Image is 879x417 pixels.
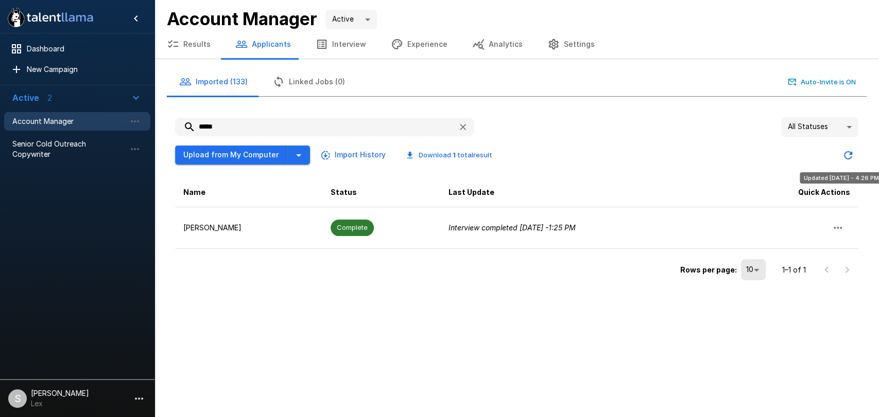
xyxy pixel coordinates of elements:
p: Rows per page: [680,265,737,275]
button: Import History [318,146,390,165]
button: Linked Jobs (0) [260,67,357,96]
div: All Statuses [781,117,858,137]
th: Status [322,178,440,207]
button: Experience [378,30,460,59]
b: 1 [453,151,456,159]
button: Settings [535,30,607,59]
i: Interview completed [DATE] - 1:25 PM [449,223,576,232]
div: 10 [741,259,766,280]
button: Analytics [460,30,535,59]
button: Download 1 totalresult [398,147,501,163]
b: Account Manager [167,8,317,29]
button: Auto-Invite is ON [786,74,858,90]
button: Interview [303,30,378,59]
button: Results [154,30,223,59]
button: Upload from My Computer [175,146,287,165]
button: Updated Today - 4:26 PM [838,145,858,166]
th: Name [175,178,322,207]
span: Complete [331,223,374,232]
p: [PERSON_NAME] [183,223,314,233]
button: Applicants [223,30,303,59]
th: Quick Actions [723,178,858,207]
p: 1–1 of 1 [782,265,806,275]
div: Active [325,10,377,29]
button: Imported (133) [167,67,260,96]
th: Last Update [440,178,723,207]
